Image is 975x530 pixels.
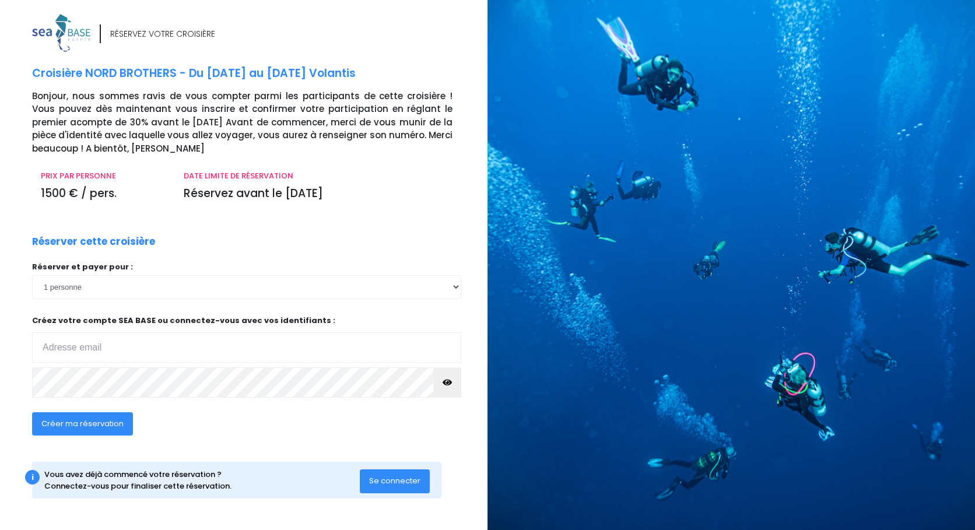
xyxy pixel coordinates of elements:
[110,28,215,40] div: RÉSERVEZ VOTRE CROISIÈRE
[32,332,461,363] input: Adresse email
[25,470,40,485] div: i
[32,315,461,363] p: Créez votre compte SEA BASE ou connectez-vous avec vos identifiants :
[360,476,430,486] a: Se connecter
[369,475,420,486] span: Se connecter
[32,261,461,273] p: Réserver et payer pour :
[32,65,479,82] p: Croisière NORD BROTHERS - Du [DATE] au [DATE] Volantis
[32,412,133,436] button: Créer ma réservation
[44,469,360,492] div: Vous avez déjà commencé votre réservation ? Connectez-vous pour finaliser cette réservation.
[32,90,479,156] p: Bonjour, nous sommes ravis de vous compter parmi les participants de cette croisière ! Vous pouve...
[184,185,453,202] p: Réservez avant le [DATE]
[41,185,166,202] p: 1500 € / pers.
[41,170,166,182] p: PRIX PAR PERSONNE
[184,170,453,182] p: DATE LIMITE DE RÉSERVATION
[41,418,124,429] span: Créer ma réservation
[32,234,155,250] p: Réserver cette croisière
[360,469,430,493] button: Se connecter
[32,14,90,52] img: logo_color1.png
